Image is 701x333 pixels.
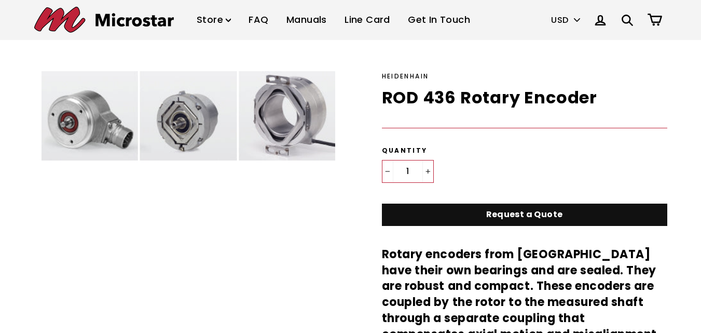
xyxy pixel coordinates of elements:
[382,146,667,155] label: Quantity
[34,7,174,33] img: Microstar Electronics
[382,86,667,110] h1: ROD 436 Rotary Encoder
[189,5,239,35] a: Store
[382,71,667,81] div: Heidenhain
[337,5,398,35] a: Line Card
[382,161,393,182] button: Reduce item quantity by one
[382,204,667,226] a: Request a Quote
[279,5,335,35] a: Manuals
[382,161,433,182] input: quantity
[189,5,478,35] ul: Primary
[241,5,276,35] a: FAQ
[400,5,478,35] a: Get In Touch
[422,161,433,182] button: Increase item quantity by one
